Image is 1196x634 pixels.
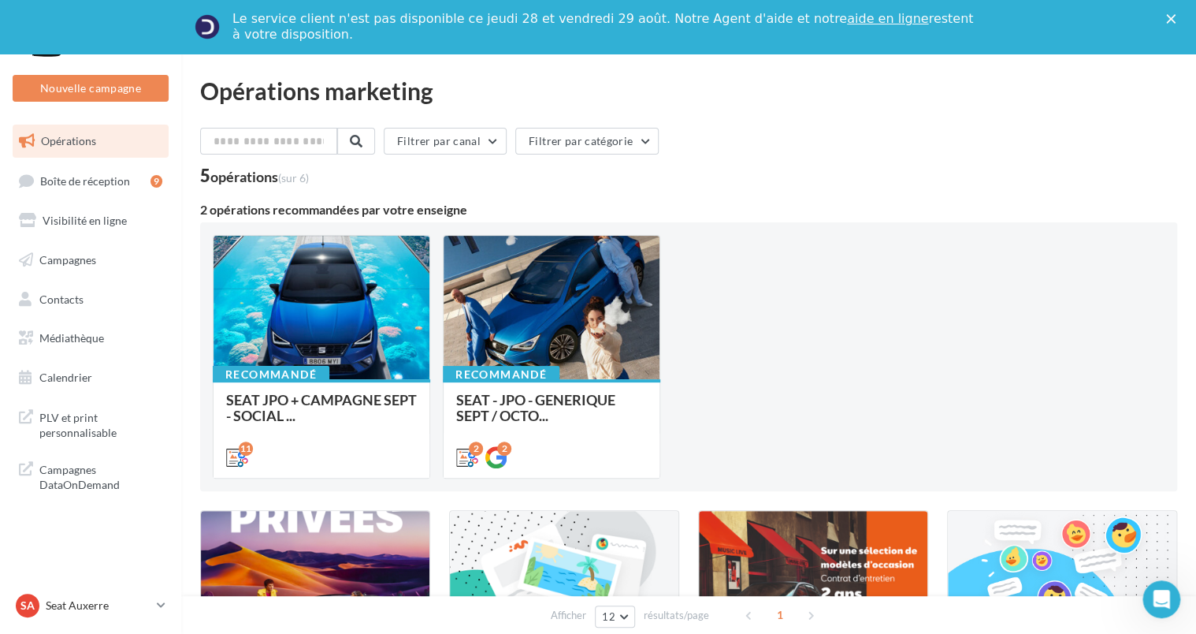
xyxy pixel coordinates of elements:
div: 11 [239,442,253,456]
span: SEAT - JPO - GENERIQUE SEPT / OCTO... [456,391,615,424]
button: Filtrer par canal [384,128,507,155]
span: (sur 6) [278,171,309,185]
div: 2 opérations recommandées par votre enseigne [200,203,1177,216]
span: SA [20,598,35,613]
img: Profile image for Service-Client [195,14,220,39]
button: Filtrer par catégorie [515,128,659,155]
a: Campagnes DataOnDemand [9,453,172,499]
a: aide en ligne [847,11,928,26]
button: Nouvelle campagne [13,75,169,102]
div: Recommandé [213,366,329,383]
button: 12 [595,606,635,628]
span: 12 [602,610,615,623]
a: SA Seat Auxerre [13,591,169,621]
span: Afficher [551,608,586,623]
a: PLV et print personnalisable [9,401,172,447]
a: Opérations [9,125,172,158]
div: Recommandé [443,366,559,383]
span: Opérations [41,134,96,147]
div: 2 [497,442,511,456]
div: Fermer [1166,14,1182,24]
span: Médiathèque [39,331,104,345]
a: Visibilité en ligne [9,204,172,237]
a: Boîte de réception9 [9,164,172,198]
div: Opérations marketing [200,79,1177,103]
span: résultats/page [644,608,709,623]
span: Contacts [39,292,84,305]
div: opérations [210,170,309,184]
iframe: Intercom live chat [1142,580,1180,618]
span: Boîte de réception [40,173,130,187]
a: Campagnes [9,244,172,277]
p: Seat Auxerre [46,598,150,613]
span: Calendrier [39,371,92,384]
a: Contacts [9,283,172,316]
div: 2 [469,442,483,456]
div: 9 [150,175,162,188]
span: 1 [767,602,793,628]
span: Campagnes DataOnDemand [39,459,162,493]
div: 5 [200,167,309,185]
a: Calendrier [9,361,172,394]
div: Le service client n'est pas disponible ce jeudi 28 et vendredi 29 août. Notre Agent d'aide et not... [232,11,976,43]
span: PLV et print personnalisable [39,407,162,441]
a: Médiathèque [9,322,172,355]
span: Visibilité en ligne [43,214,127,227]
span: SEAT JPO + CAMPAGNE SEPT - SOCIAL ... [226,391,417,424]
span: Campagnes [39,253,96,267]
